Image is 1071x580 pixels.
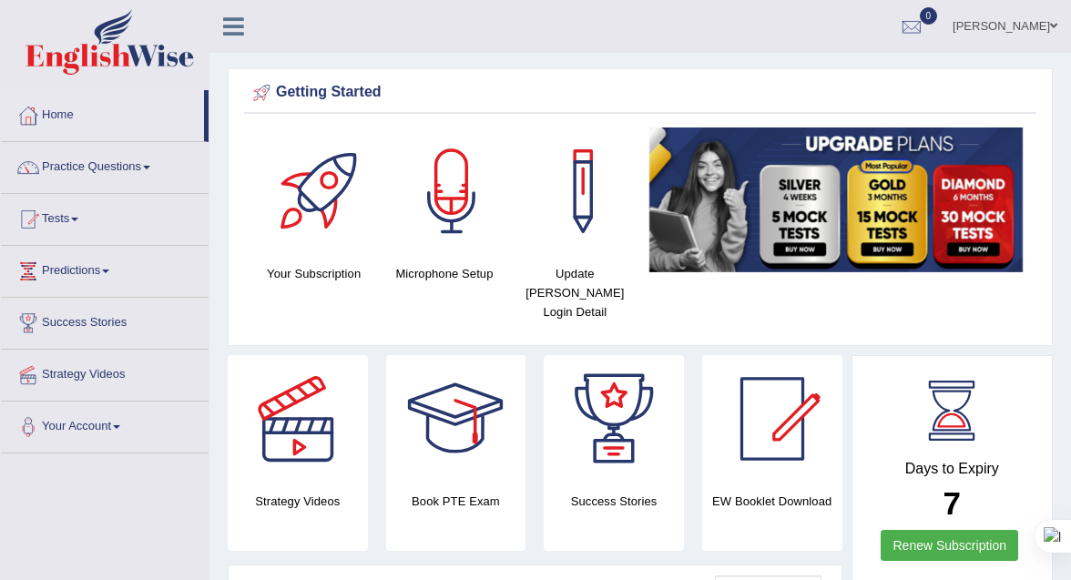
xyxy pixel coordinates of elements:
a: Strategy Videos [1,350,209,395]
h4: EW Booklet Download [702,492,842,511]
h4: Your Subscription [258,264,370,283]
h4: Success Stories [544,492,684,511]
a: Renew Subscription [881,530,1018,561]
h4: Update [PERSON_NAME] Login Detail [519,264,631,321]
h4: Book PTE Exam [386,492,526,511]
div: Getting Started [249,79,1032,107]
a: Home [1,90,204,136]
b: 7 [943,485,961,521]
a: Predictions [1,246,209,291]
h4: Days to Expiry [872,461,1033,477]
a: Your Account [1,402,209,447]
a: Practice Questions [1,142,209,188]
img: small5.jpg [649,127,1023,272]
a: Tests [1,194,209,239]
h4: Microphone Setup [388,264,500,283]
a: Success Stories [1,298,209,343]
span: 0 [920,7,938,25]
h4: Strategy Videos [228,492,368,511]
